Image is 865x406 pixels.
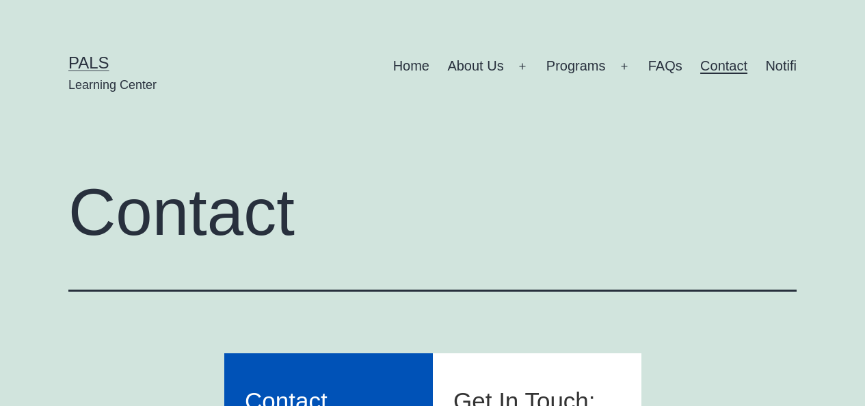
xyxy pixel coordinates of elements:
p: Learning Center [68,77,157,94]
a: Home [384,49,438,84]
a: PALS [68,53,109,72]
h1: Contact [68,176,797,249]
a: Notifi [756,49,806,84]
nav: Primary menu [393,49,797,84]
a: FAQs [639,49,691,84]
a: About Us [438,49,513,84]
a: Programs [537,49,615,84]
a: Contact [691,49,756,84]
